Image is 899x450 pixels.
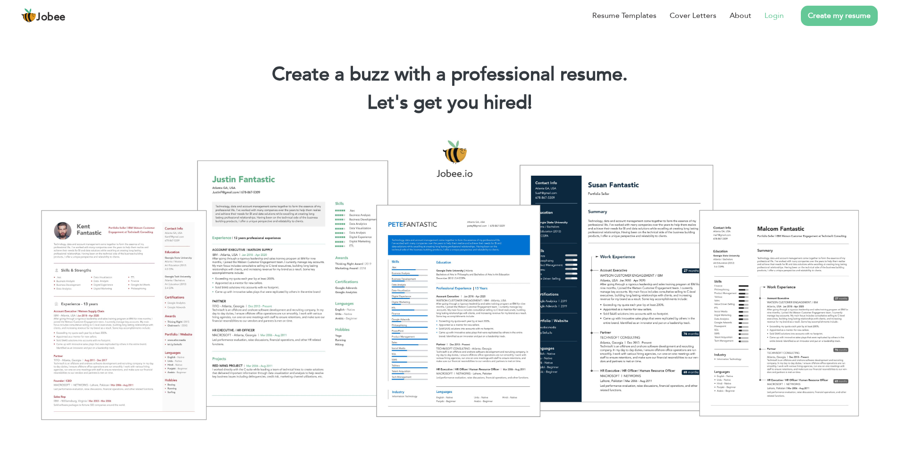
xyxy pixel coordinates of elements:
a: Login [765,10,784,21]
a: About [730,10,751,21]
span: | [528,90,532,116]
img: jobee.io [21,8,36,23]
span: Jobee [36,12,66,23]
a: Create my resume [801,6,878,26]
span: get you hired! [413,90,532,116]
h2: Let's [14,91,885,115]
a: Jobee [21,8,66,23]
h1: Create a buzz with a professional resume. [14,62,885,87]
a: Resume Templates [592,10,656,21]
a: Cover Letters [670,10,716,21]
